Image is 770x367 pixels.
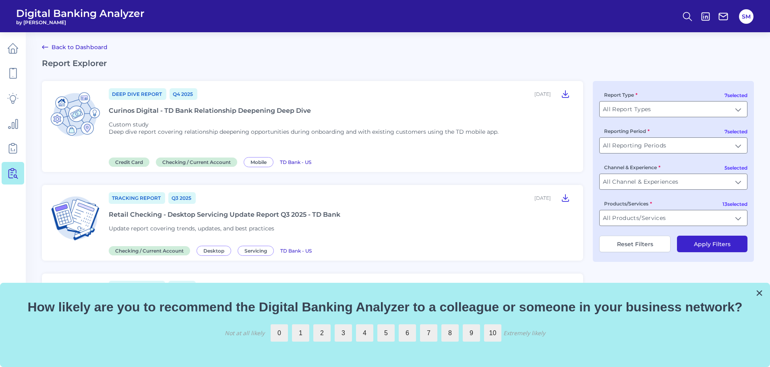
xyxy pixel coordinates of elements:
span: Checking / Current Account [156,158,237,167]
span: Deep Dive Report [109,88,166,100]
span: Mobile [244,157,273,167]
label: Products/Services [604,201,652,207]
label: Report Type [604,92,638,98]
label: 2 [313,324,331,342]
span: Tracking Report [109,281,165,292]
p: How likely are you to recommend the Digital Banking Analyzer to a colleague or someone in your bu... [10,299,760,315]
img: Mortgage [48,280,102,334]
label: 10 [484,324,501,342]
label: 4 [356,324,373,342]
span: Credit Card [109,158,149,167]
p: Deep dive report covering relationship deepening opportunities during onboarding and with existin... [109,128,499,135]
span: Custom study [109,121,149,128]
div: Retail Checking - Desktop Servicing Update Report Q3 2025 - TD Bank [109,211,340,218]
span: Checking / Current Account [109,246,190,255]
span: Update report covering trends, updates, and best practices [109,225,274,232]
span: Servicing [238,246,274,256]
span: Q4 2025 [170,88,197,100]
img: Credit Card [48,87,102,141]
button: Reset Filters [599,236,671,252]
img: Checking / Current Account [48,191,102,245]
button: SM [739,9,753,24]
label: 9 [463,324,480,342]
a: Back to Dashboard [42,42,108,52]
label: Channel & Experience [604,164,660,170]
label: 5 [377,324,395,342]
span: Tracking Report [109,192,165,204]
span: Digital Banking Analyzer [16,7,145,19]
label: 0 [271,324,288,342]
span: TD Bank - US [280,248,312,254]
label: 6 [399,324,416,342]
label: Reporting Period [604,128,650,134]
span: TD Bank - US [280,159,311,165]
label: 3 [335,324,352,342]
div: [DATE] [534,195,551,201]
span: Desktop [197,246,231,256]
label: 7 [420,324,437,342]
button: Curinos Digital - TD Bank Relationship Deepening Deep Dive [557,87,573,100]
span: Q3 2025 [168,281,196,292]
span: Q3 2025 [168,192,196,204]
button: Close [756,286,763,299]
span: by [PERSON_NAME] [16,19,145,25]
div: Not at all likely [225,329,265,337]
button: Curinos Digital - Mortgage Combined Servicing Benchmarking Report Q3 2025 - TD Bank [557,280,573,293]
h2: Report Explorer [42,58,754,68]
label: 1 [292,324,309,342]
button: Retail Checking - Desktop Servicing Update Report Q3 2025 - TD Bank [557,191,573,204]
button: Apply Filters [677,236,747,252]
div: Extremely likely [503,329,545,337]
div: [DATE] [534,91,551,97]
label: 8 [441,324,459,342]
div: Curinos Digital - TD Bank Relationship Deepening Deep Dive [109,107,311,114]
